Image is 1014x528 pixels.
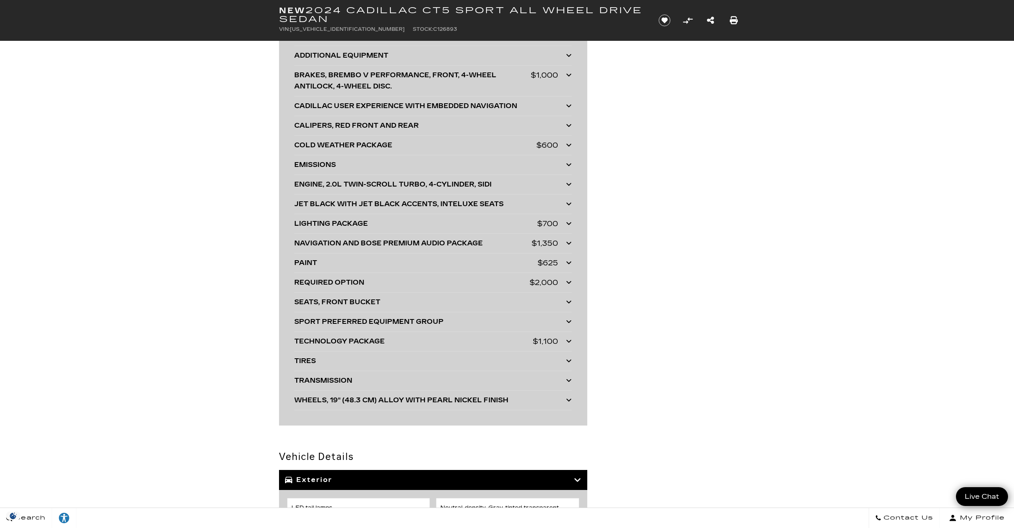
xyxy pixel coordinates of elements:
[533,336,558,347] div: $1,100
[536,140,558,151] div: $600
[707,15,714,26] a: Share this New 2024 Cadillac CT5 Sport All Wheel Drive Sedan
[537,218,558,229] div: $700
[881,512,933,524] span: Contact Us
[294,120,566,131] div: CALIPERS, RED FRONT AND REAR
[279,450,587,464] h2: Vehicle Details
[294,395,566,406] div: WHEELS, 19" (48.3 CM) ALLOY WITH PEARL NICKEL FINISH
[12,512,46,524] span: Search
[290,26,405,32] span: [US_VEHICLE_IDENTIFICATION_NUMBER]
[52,508,76,528] a: Explore your accessibility options
[956,487,1008,506] a: Live Chat
[530,277,558,288] div: $2,000
[294,140,536,151] div: COLD WEATHER PACKAGE
[4,512,22,520] img: Opt-Out Icon
[433,26,457,32] span: C126893
[682,14,694,26] button: Compare Vehicle
[279,26,290,32] span: VIN:
[294,179,566,190] div: ENGINE, 2.0L TWIN-SCROLL TURBO, 4-CYLINDER, SIDI
[279,6,645,24] h1: 2024 Cadillac CT5 Sport All Wheel Drive Sedan
[294,159,566,171] div: EMISSIONS
[294,355,566,367] div: TIRES
[294,336,533,347] div: TECHNOLOGY PACKAGE
[285,476,574,484] h3: Exterior
[413,26,433,32] span: Stock:
[294,277,530,288] div: REQUIRED OPTION
[531,70,558,92] div: $1,000
[294,50,566,61] div: ADDITIONAL EQUIPMENT
[294,100,566,112] div: CADILLAC USER EXPERIENCE WITH EMBEDDED NAVIGATION
[294,70,531,92] div: BRAKES, BREMBO V PERFORMANCE, FRONT, 4-WHEEL ANTILOCK, 4-WHEEL DISC.
[656,14,673,27] button: Save vehicle
[4,512,22,520] section: Click to Open Cookie Consent Modal
[294,316,566,327] div: SPORT PREFERRED EQUIPMENT GROUP
[940,508,1014,528] button: Open user profile menu
[294,218,537,229] div: LIGHTING PACKAGE
[730,15,738,26] a: Print this New 2024 Cadillac CT5 Sport All Wheel Drive Sedan
[869,508,940,528] a: Contact Us
[294,257,538,269] div: PAINT
[52,512,76,524] div: Explore your accessibility options
[532,238,558,249] div: $1,350
[294,375,566,386] div: TRANSMISSION
[294,238,532,249] div: NAVIGATION AND BOSE PREMIUM AUDIO PACKAGE
[538,257,558,269] div: $625
[961,492,1003,501] span: Live Chat
[294,297,566,308] div: SEATS, FRONT BUCKET
[279,6,305,15] strong: New
[294,199,566,210] div: JET BLACK WITH JET BLACK ACCENTS, INTELUXE SEATS
[957,512,1005,524] span: My Profile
